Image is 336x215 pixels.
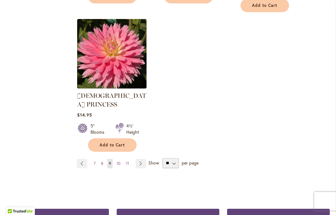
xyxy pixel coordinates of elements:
iframe: Launch Accessibility Center [5,193,22,210]
a: [DEMOGRAPHIC_DATA] PRINCESS [77,92,146,108]
button: Add to Cart [88,138,137,152]
span: 11 [126,161,129,166]
span: 9 [109,161,111,166]
a: 10 [115,159,122,168]
span: $14.95 [77,112,92,118]
span: per page [182,160,198,165]
div: 4½' Height [126,123,139,135]
span: Add to Cart [100,142,125,148]
a: GAY PRINCESS [77,84,147,90]
span: 7 [94,161,96,166]
a: 7 [92,159,97,168]
a: 11 [124,159,131,168]
div: 5" Blooms [91,123,108,135]
span: 10 [117,161,120,166]
span: Add to Cart [252,3,278,8]
a: 8 [100,159,105,168]
img: GAY PRINCESS [77,19,147,88]
span: 8 [101,161,103,166]
span: Show [148,160,159,165]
